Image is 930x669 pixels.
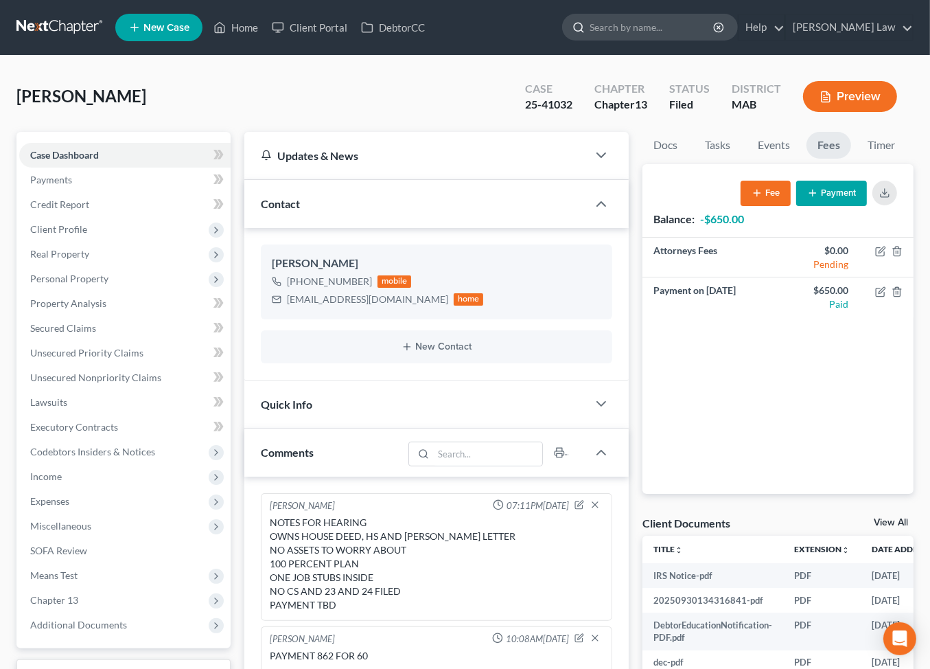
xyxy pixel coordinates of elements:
div: Pending [789,258,848,271]
div: $0.00 [789,244,848,258]
span: Executory Contracts [30,421,118,433]
a: Executory Contracts [19,415,231,440]
div: 25-41032 [525,97,572,113]
a: Events [747,132,801,159]
span: New Case [143,23,189,33]
td: 20250930134316841-pdf [642,588,783,613]
span: Codebtors Insiders & Notices [30,446,155,457]
div: [PERSON_NAME] [272,256,602,272]
div: Filed [669,97,710,113]
button: Fee [741,181,791,206]
span: [PERSON_NAME] [16,86,146,106]
div: PAYMENT 862 FOR 60 [270,649,604,663]
div: MAB [732,97,781,113]
div: Open Intercom Messenger [883,622,916,655]
span: Credit Report [30,199,89,210]
span: Personal Property [30,273,108,284]
button: Preview [803,81,897,112]
a: Docs [642,132,688,159]
div: Client Documents [642,516,730,530]
input: Search... [434,442,543,466]
div: home [454,293,484,306]
span: Case Dashboard [30,149,99,161]
span: Secured Claims [30,322,96,334]
a: Client Portal [265,15,354,40]
td: PDF [783,613,861,650]
span: Means Test [30,569,78,581]
td: Attorneys Fees [642,238,778,277]
span: Chapter 13 [30,594,78,606]
div: mobile [377,275,412,288]
div: Status [669,81,710,97]
span: Comments [261,446,314,459]
a: Extensionunfold_more [794,544,850,554]
span: Unsecured Priority Claims [30,347,143,359]
a: Timer [857,132,906,159]
td: PDF [783,588,861,613]
span: Real Property [30,248,89,260]
span: Income [30,470,62,482]
input: Search by name... [590,14,715,40]
a: Titleunfold_more [653,544,683,554]
a: Unsecured Priority Claims [19,341,231,365]
div: NOTES FOR HEARING OWNS HOUSE DEED, HS AND [PERSON_NAME] LETTER NO ASSETS TO WORRY ABOUT 100 PERCE... [270,516,604,612]
a: Tasks [694,132,741,159]
div: Chapter [594,81,647,97]
span: Unsecured Nonpriority Claims [30,372,161,383]
a: Property Analysis [19,291,231,316]
div: Chapter [594,97,647,113]
div: District [732,81,781,97]
div: [PERSON_NAME] [270,633,335,646]
div: Case [525,81,572,97]
span: SOFA Review [30,545,87,556]
a: View All [874,518,908,528]
a: Help [739,15,784,40]
span: 10:08AM[DATE] [506,633,569,646]
a: [PERSON_NAME] Law [786,15,913,40]
a: Secured Claims [19,316,231,341]
div: [PHONE_NUMBER] [287,275,372,288]
span: 13 [635,98,647,111]
div: [EMAIL_ADDRESS][DOMAIN_NAME] [287,293,448,306]
a: Case Dashboard [19,143,231,168]
i: unfold_more [675,546,683,554]
span: Payments [30,174,72,185]
div: $650.00 [789,284,848,297]
span: Additional Documents [30,619,127,631]
a: Unsecured Nonpriority Claims [19,365,231,390]
a: Lawsuits [19,390,231,415]
span: Quick Info [261,398,312,411]
span: Contact [261,197,300,210]
strong: Balance: [653,212,695,225]
td: PDF [783,563,861,588]
div: Paid [789,297,848,311]
a: Payments [19,168,231,192]
span: Expenses [30,495,69,507]
span: Miscellaneous [30,520,91,532]
div: Updates & News [261,148,572,163]
i: unfold_more [841,546,850,554]
a: DebtorCC [354,15,432,40]
span: Client Profile [30,223,87,235]
button: Payment [796,181,867,206]
td: IRS Notice-pdf [642,563,783,588]
strong: -$650.00 [700,212,744,225]
span: 07:11PM[DATE] [507,499,569,512]
td: DebtorEducationNotification-PDF.pdf [642,613,783,650]
a: SOFA Review [19,538,231,563]
button: New Contact [272,341,602,352]
td: Payment on [DATE] [642,277,778,317]
span: Property Analysis [30,297,106,309]
span: Lawsuits [30,396,67,408]
a: Credit Report [19,192,231,217]
a: Home [207,15,265,40]
a: Fees [806,132,851,159]
div: [PERSON_NAME] [270,499,335,513]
